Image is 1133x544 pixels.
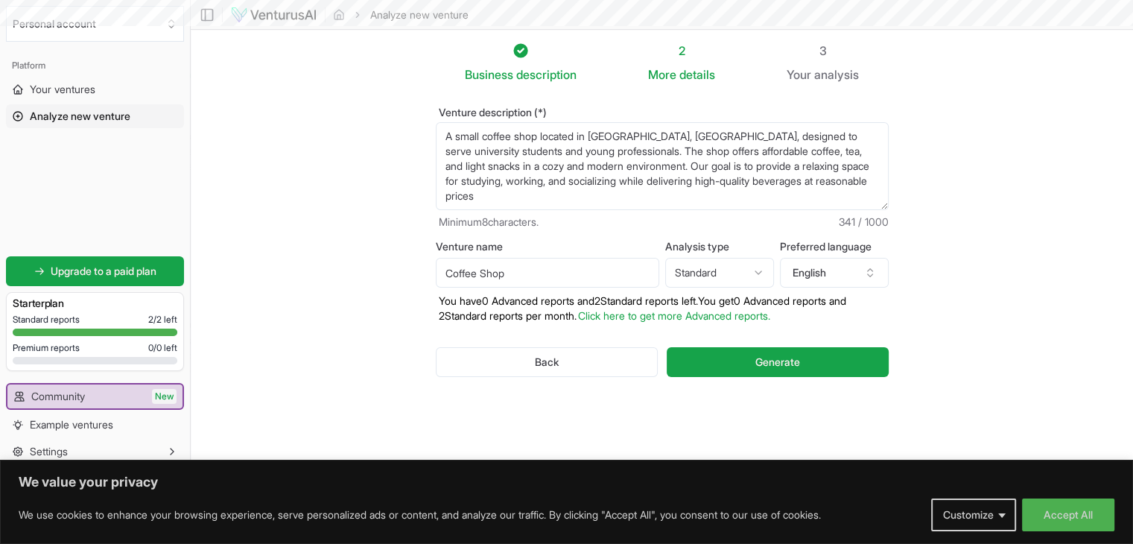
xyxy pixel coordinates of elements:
[19,473,1114,491] p: We value your privacy
[19,506,821,524] p: We use cookies to enhance your browsing experience, serve personalized ads or content, and analyz...
[30,109,130,124] span: Analyze new venture
[755,355,800,370] span: Generate
[30,82,95,97] span: Your ventures
[13,296,177,311] h3: Starter plan
[6,440,184,464] button: Settings
[439,215,539,230] span: Minimum 8 characters.
[30,444,68,459] span: Settings
[152,389,177,404] span: New
[31,389,85,404] span: Community
[13,342,80,354] span: Premium reports
[148,314,177,326] span: 2 / 2 left
[516,67,577,82] span: description
[6,78,184,101] a: Your ventures
[780,241,889,252] label: Preferred language
[7,385,183,408] a: CommunityNew
[6,54,184,78] div: Platform
[51,264,156,279] span: Upgrade to a paid plan
[578,309,770,322] a: Click here to get more Advanced reports.
[148,342,177,354] span: 0 / 0 left
[787,42,859,60] div: 3
[436,347,658,377] button: Back
[465,66,513,83] span: Business
[814,67,859,82] span: analysis
[931,499,1016,531] button: Customize
[436,294,889,323] p: You have 0 Advanced reports and 2 Standard reports left. Y ou get 0 Advanced reports and 2 Standa...
[667,347,888,377] button: Generate
[1022,499,1114,531] button: Accept All
[13,314,80,326] span: Standard reports
[780,258,889,288] button: English
[648,42,715,60] div: 2
[787,66,811,83] span: Your
[436,241,659,252] label: Venture name
[6,413,184,437] a: Example ventures
[648,66,676,83] span: More
[6,104,184,128] a: Analyze new venture
[679,67,715,82] span: details
[665,241,774,252] label: Analysis type
[839,215,889,230] span: 341 / 1000
[6,256,184,286] a: Upgrade to a paid plan
[30,417,113,432] span: Example ventures
[436,258,659,288] input: Optional venture name
[436,107,889,118] label: Venture description (*)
